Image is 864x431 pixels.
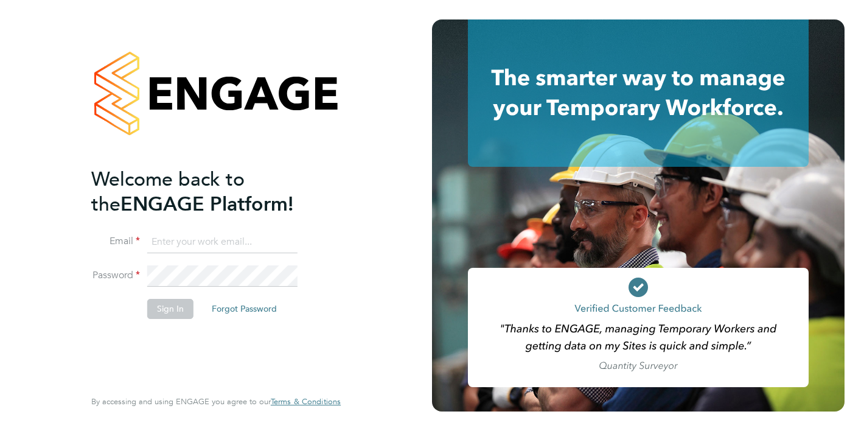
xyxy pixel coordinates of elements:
[147,299,193,318] button: Sign In
[91,396,341,407] span: By accessing and using ENGAGE you agree to our
[271,397,341,407] a: Terms & Conditions
[91,235,140,248] label: Email
[91,167,329,217] h2: ENGAGE Platform!
[271,396,341,407] span: Terms & Conditions
[202,299,287,318] button: Forgot Password
[91,167,245,216] span: Welcome back to the
[147,231,298,253] input: Enter your work email...
[91,269,140,282] label: Password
